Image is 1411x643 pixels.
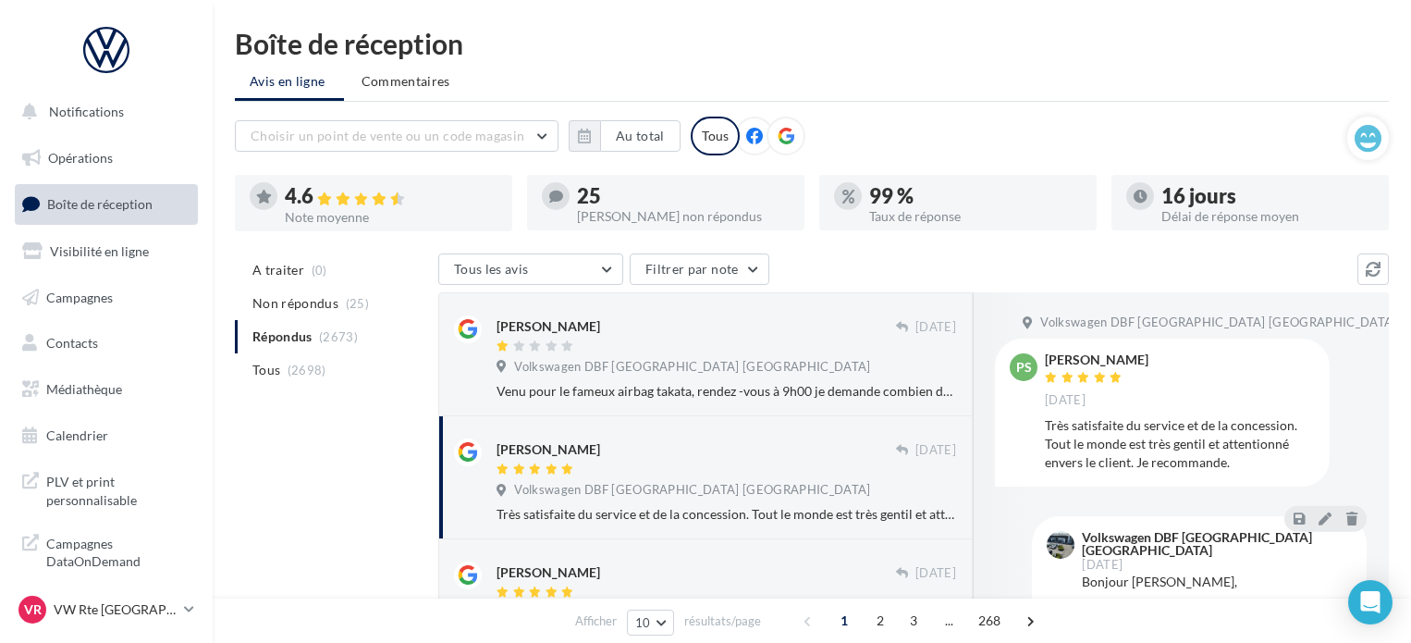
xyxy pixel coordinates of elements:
[497,440,600,459] div: [PERSON_NAME]
[11,278,202,317] a: Campagnes
[1045,392,1086,409] span: [DATE]
[915,442,956,459] span: [DATE]
[497,317,600,336] div: [PERSON_NAME]
[577,210,790,223] div: [PERSON_NAME] non répondus
[971,606,1009,636] span: 268
[497,382,956,401] div: Venu pour le fameux airbag takata, rendez -vous à 9h00 je demande combien de temps ça dure on me ...
[691,117,740,155] div: Tous
[684,612,761,630] span: résultats/page
[362,72,450,91] span: Commentaires
[50,243,149,259] span: Visibilité en ligne
[46,289,113,304] span: Campagnes
[285,186,497,207] div: 4.6
[829,606,859,636] span: 1
[235,30,1389,57] div: Boîte de réception
[438,253,623,285] button: Tous les avis
[48,150,113,166] span: Opérations
[497,563,600,582] div: [PERSON_NAME]
[11,324,202,363] a: Contacts
[235,120,558,152] button: Choisir un point de vente ou un code magasin
[869,210,1082,223] div: Taux de réponse
[251,128,524,143] span: Choisir un point de vente ou un code magasin
[899,606,928,636] span: 3
[865,606,895,636] span: 2
[11,232,202,271] a: Visibilité en ligne
[15,592,198,627] a: VR VW Rte [GEOGRAPHIC_DATA]
[252,361,280,379] span: Tous
[49,104,124,119] span: Notifications
[11,184,202,224] a: Boîte de réception
[47,196,153,212] span: Boîte de réception
[11,370,202,409] a: Médiathèque
[1045,353,1148,366] div: [PERSON_NAME]
[285,211,497,224] div: Note moyenne
[1348,580,1393,624] div: Open Intercom Messenger
[1082,559,1123,571] span: [DATE]
[569,120,681,152] button: Au total
[54,600,177,619] p: VW Rte [GEOGRAPHIC_DATA]
[514,482,870,499] span: Volkswagen DBF [GEOGRAPHIC_DATA] [GEOGRAPHIC_DATA]
[630,253,769,285] button: Filtrer par note
[46,469,190,509] span: PLV et print personnalisable
[577,186,790,206] div: 25
[1082,531,1348,557] div: Volkswagen DBF [GEOGRAPHIC_DATA] [GEOGRAPHIC_DATA]
[1016,358,1032,377] span: PS
[46,531,190,571] span: Campagnes DataOnDemand
[1040,315,1396,331] span: Volkswagen DBF [GEOGRAPHIC_DATA] [GEOGRAPHIC_DATA]
[11,524,202,578] a: Campagnes DataOnDemand
[46,381,122,397] span: Médiathèque
[869,186,1082,206] div: 99 %
[46,427,108,443] span: Calendrier
[1161,210,1374,223] div: Délai de réponse moyen
[497,505,956,524] div: Très satisfaite du service et de la concession. Tout le monde est très gentil et attentionné enve...
[252,294,338,313] span: Non répondus
[635,615,651,630] span: 10
[11,416,202,455] a: Calendrier
[346,296,369,311] span: (25)
[575,612,617,630] span: Afficher
[935,606,964,636] span: ...
[24,600,42,619] span: VR
[11,139,202,178] a: Opérations
[46,335,98,351] span: Contacts
[1045,416,1315,472] div: Très satisfaite du service et de la concession. Tout le monde est très gentil et attentionné enve...
[288,363,326,377] span: (2698)
[627,610,674,636] button: 10
[252,261,304,279] span: A traiter
[915,565,956,582] span: [DATE]
[454,261,529,277] span: Tous les avis
[600,120,681,152] button: Au total
[11,93,194,131] button: Notifications
[915,319,956,336] span: [DATE]
[312,263,327,278] span: (0)
[514,359,870,376] span: Volkswagen DBF [GEOGRAPHIC_DATA] [GEOGRAPHIC_DATA]
[11,462,202,516] a: PLV et print personnalisable
[1161,186,1374,206] div: 16 jours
